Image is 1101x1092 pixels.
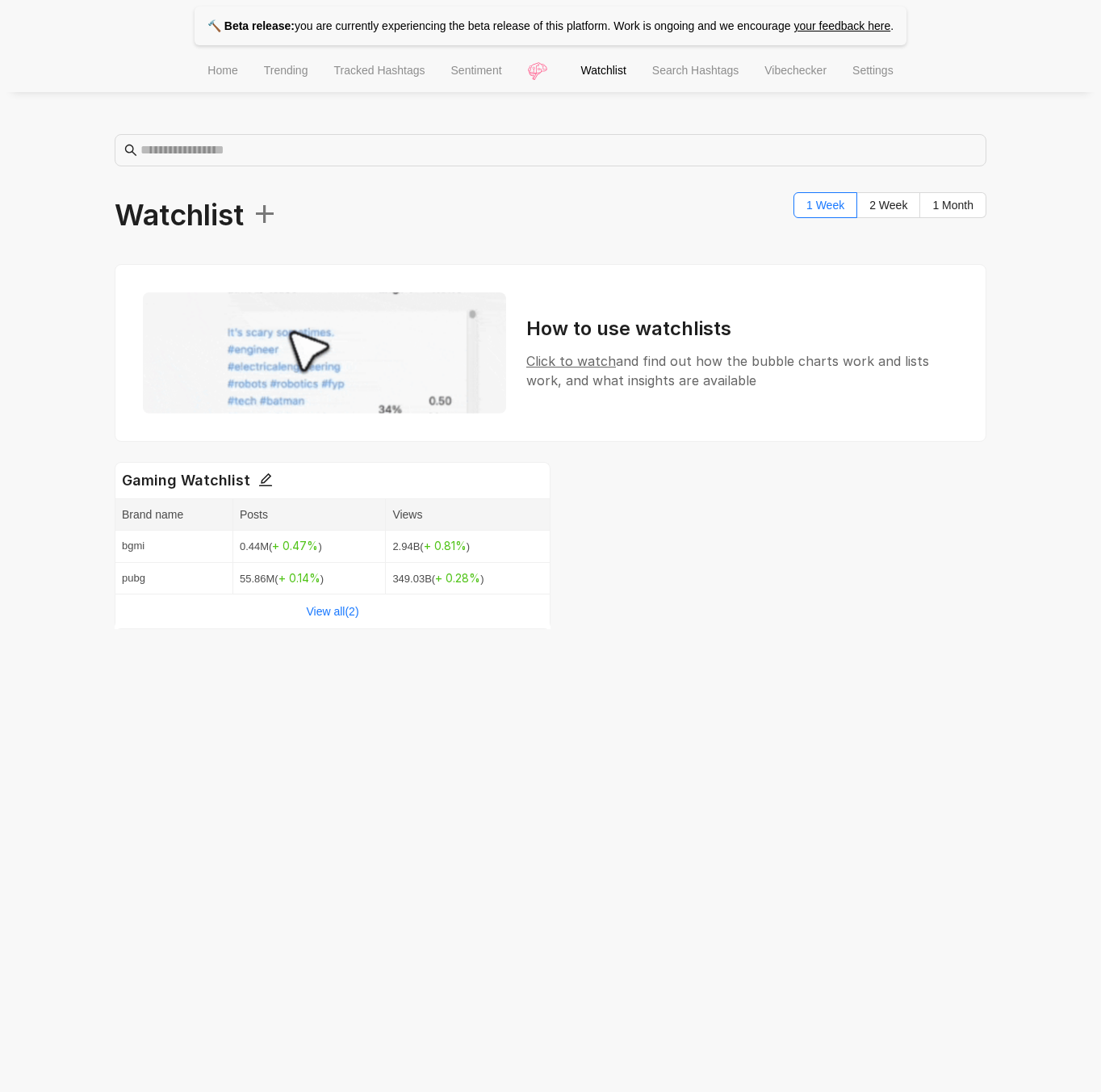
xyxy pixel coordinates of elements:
span: ( ) [432,573,484,585]
span: + 0.81 % [424,539,467,552]
span: + 0.28 % [435,571,480,585]
span: Watchlist [581,64,626,77]
th: Posts [233,499,386,531]
span: bgmi [122,540,144,552]
span: ( ) [274,573,324,585]
span: ( ) [269,540,322,552]
strong: Gaming Watchlist [122,472,273,489]
span: 1 Month [932,199,973,212]
span: Click to watch [526,353,616,369]
a: your feedback here [793,19,890,32]
span: + 0.14 % [278,571,320,585]
span: Search Hashtags [652,64,739,77]
span: 349.03B [392,573,484,585]
span: pubg [122,572,145,584]
span: Vibechecker [764,64,827,77]
span: Tracked Hashtags [333,64,425,77]
span: + [244,187,278,235]
span: + 0.47 % [272,539,318,552]
span: edit [258,472,273,487]
span: Home [207,64,237,77]
strong: 🔨 Beta release: [207,19,295,32]
span: Sentiment [451,64,502,77]
span: 55.86M [240,573,324,585]
img: Watchlist preview showing how to use watchlist [143,292,506,414]
span: ( ) [420,540,470,552]
div: and find out how the bubble charts work and lists work, and what insights are available [526,351,958,390]
span: 0.44M [240,540,322,552]
span: Settings [852,64,894,77]
span: search [124,144,137,157]
span: 2.94B [392,540,470,552]
th: Views [386,499,550,531]
p: you are currently experiencing the beta release of this platform. Work is ongoing and we encourage . [195,6,906,45]
span: Trending [264,64,308,77]
h3: How to use watchlists [526,316,958,342]
span: 2 Week [869,199,907,212]
a: View all(2) [306,605,358,618]
th: Brand name [115,499,233,531]
span: Watchlist [115,192,278,238]
span: 1 Week [806,199,844,212]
